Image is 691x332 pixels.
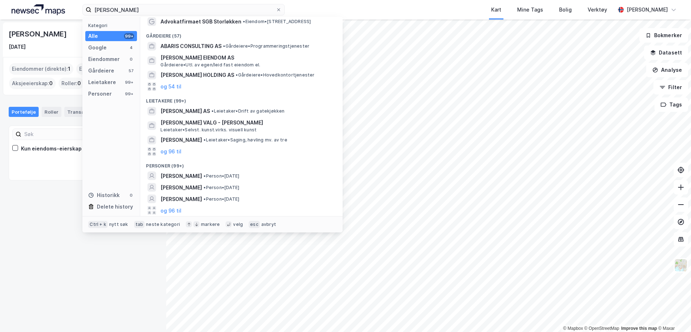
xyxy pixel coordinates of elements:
[236,72,238,78] span: •
[9,43,26,51] div: [DATE]
[655,297,691,332] iframe: Chat Widget
[203,137,206,143] span: •
[249,221,260,228] div: esc
[160,17,241,26] span: Advokatfirmaet SGB Storløkken
[160,172,202,180] span: [PERSON_NAME]
[160,62,260,68] span: Gårdeiere • Utl. av egen/leid fast eiendom el.
[160,71,234,79] span: [PERSON_NAME] HOLDING AS
[160,183,202,192] span: [PERSON_NAME]
[91,4,276,15] input: Søk på adresse, matrikkel, gårdeiere, leietakere eller personer
[223,43,225,49] span: •
[160,136,202,144] span: [PERSON_NAME]
[203,185,206,190] span: •
[201,222,220,227] div: markere
[203,173,206,179] span: •
[88,55,120,64] div: Eiendommer
[49,79,53,88] span: 0
[128,68,134,74] div: 57
[627,5,668,14] div: [PERSON_NAME]
[21,144,82,153] div: Kun eiendoms-eierskap
[88,23,137,28] div: Kategori
[88,66,114,75] div: Gårdeiere
[233,222,243,227] div: velg
[211,108,284,114] span: Leietaker • Drift av gatekjøkken
[97,202,133,211] div: Delete history
[261,222,276,227] div: avbryt
[517,5,543,14] div: Mine Tags
[124,91,134,97] div: 99+
[203,196,239,202] span: Person • [DATE]
[128,45,134,51] div: 4
[128,56,134,62] div: 0
[42,107,61,117] div: Roller
[160,107,210,115] span: [PERSON_NAME] AS
[88,43,107,52] div: Google
[491,5,501,14] div: Kart
[12,4,65,15] img: logo.a4113a55bc3d86da70a041830d287a7e.svg
[223,43,309,49] span: Gårdeiere • Programmeringstjenester
[21,129,100,140] input: Søk
[146,222,180,227] div: neste kategori
[203,185,239,191] span: Person • [DATE]
[588,5,607,14] div: Verktøy
[644,45,688,60] button: Datasett
[203,196,206,202] span: •
[203,137,287,143] span: Leietaker • Saging, høvling mv. av tre
[77,160,89,171] img: spinner.a6d8c91a73a9ac5275cf975e30b51cfb.svg
[243,19,311,25] span: Eiendom • [STREET_ADDRESS]
[160,82,181,91] button: og 54 til
[639,28,688,43] button: Bokmerker
[9,28,68,40] div: [PERSON_NAME]
[9,107,39,117] div: Portefølje
[88,191,120,200] div: Historikk
[124,79,134,85] div: 99+
[88,89,112,98] div: Personer
[88,221,108,228] div: Ctrl + k
[140,92,343,105] div: Leietakere (99+)
[160,42,222,51] span: ABARIS CONSULTING AS
[563,326,583,331] a: Mapbox
[77,79,81,88] span: 0
[124,33,134,39] div: 99+
[76,63,146,75] div: Eiendommer (Indirekte) :
[134,221,145,228] div: tab
[646,63,688,77] button: Analyse
[9,78,56,89] div: Aksjeeierskap :
[140,157,343,170] div: Personer (99+)
[655,297,691,332] div: Kontrollprogram for chat
[160,147,181,156] button: og 96 til
[128,192,134,198] div: 0
[64,107,114,117] div: Transaksjoner
[160,127,257,133] span: Leietaker • Selvst. kunst.virks. visuell kunst
[203,173,239,179] span: Person • [DATE]
[236,72,314,78] span: Gårdeiere • Hovedkontortjenester
[9,63,73,75] div: Eiendommer (direkte) :
[243,19,245,24] span: •
[59,78,84,89] div: Roller :
[559,5,572,14] div: Bolig
[68,65,70,73] span: 1
[654,97,688,112] button: Tags
[160,118,334,127] span: [PERSON_NAME] VALG - [PERSON_NAME]
[109,222,128,227] div: nytt søk
[160,206,181,215] button: og 96 til
[160,53,334,62] span: [PERSON_NAME] EIENDOM AS
[584,326,619,331] a: OpenStreetMap
[160,195,202,204] span: [PERSON_NAME]
[653,80,688,95] button: Filter
[88,32,98,40] div: Alle
[211,108,214,114] span: •
[88,78,116,87] div: Leietakere
[140,27,343,40] div: Gårdeiere (57)
[621,326,657,331] a: Improve this map
[674,258,688,272] img: Z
